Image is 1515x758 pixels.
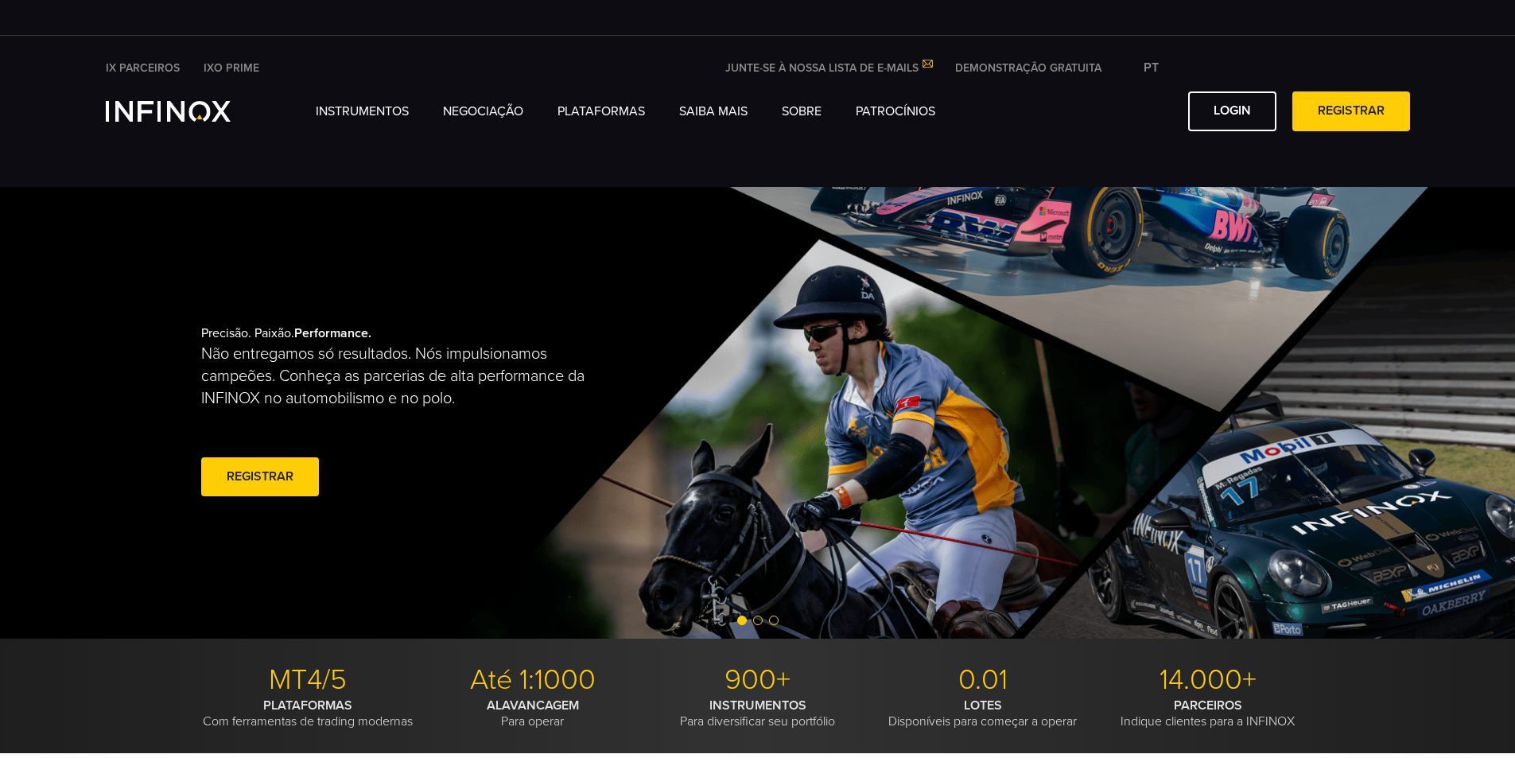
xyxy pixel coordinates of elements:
[1101,663,1315,698] p: 14.000+
[201,457,319,496] a: Registrar
[876,698,1090,729] p: Disponíveis para começar a operar
[782,52,836,171] a: SOBRE
[294,325,371,341] strong: Performance.
[106,101,268,122] a: INFINOX Logo
[201,663,414,698] p: MT4/5
[964,698,1002,713] strong: LOTES
[753,616,763,625] span: Go to slide 2
[856,102,935,121] a: Patrocínios
[709,698,806,713] strong: INSTRUMENTOS
[1174,698,1242,713] strong: PARCEIROS
[426,663,639,698] p: Até 1:1000
[1101,698,1315,729] p: Indique clientes para a INFINOX
[201,343,602,410] p: Não entregamos só resultados. Nós impulsionamos campeões. Conheça as parcerias de alta performanc...
[316,52,423,171] a: Instrumentos
[487,698,579,713] strong: ALAVANCAGEM
[737,616,747,625] span: Go to slide 1
[201,698,414,729] p: Com ferramentas de trading modernas
[651,663,864,698] p: 900+
[876,663,1090,698] p: 0.01
[557,52,659,171] a: PLATAFORMAS
[443,52,538,171] a: NEGOCIAÇÃO
[1188,91,1276,130] a: Login
[1292,91,1410,130] a: Registrar
[651,698,864,729] p: Para diversificar seu portfólio
[679,52,762,171] a: Saiba mais
[263,698,352,713] strong: PLATAFORMAS
[201,300,702,526] div: Precisão. Paixão.
[769,616,779,625] span: Go to slide 3
[426,698,639,729] p: Para operar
